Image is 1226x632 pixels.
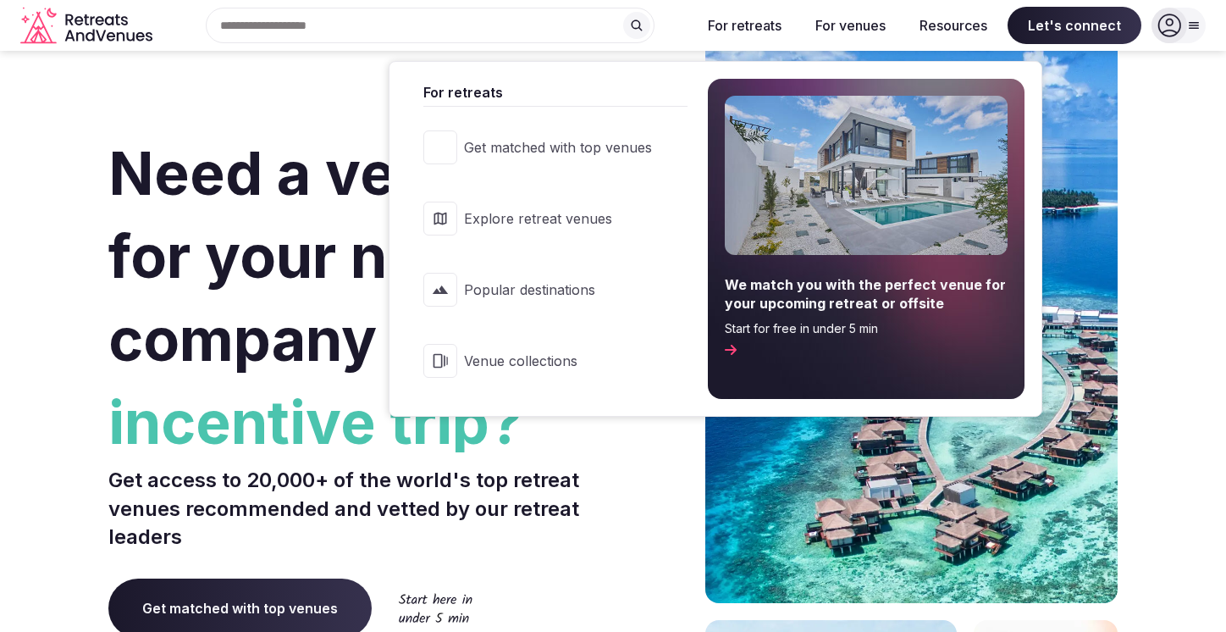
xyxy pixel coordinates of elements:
[694,7,795,44] button: For retreats
[464,138,652,157] span: Get matched with top venues
[725,96,1008,255] img: For retreats
[406,114,688,181] a: Get matched with top venues
[108,381,606,464] span: incentive trip?
[802,7,899,44] button: For venues
[406,256,688,324] a: Popular destinations
[20,7,156,45] a: Visit the homepage
[423,82,688,103] span: For retreats
[406,327,688,395] a: Venue collections
[1008,7,1141,44] span: Let's connect
[708,79,1024,399] a: We match you with the perfect venue for your upcoming retreat or offsiteStart for free in under 5...
[108,137,504,375] span: Need a venue for your next company
[464,280,652,299] span: Popular destinations
[725,320,1008,337] span: Start for free in under 5 min
[108,466,606,552] p: Get access to 20,000+ of the world's top retreat venues recommended and vetted by our retreat lea...
[464,352,652,370] span: Venue collections
[906,7,1001,44] button: Resources
[725,275,1008,313] span: We match you with the perfect venue for your upcoming retreat or offsite
[20,7,156,45] svg: Retreats and Venues company logo
[464,209,652,228] span: Explore retreat venues
[399,593,472,623] img: Start here in under 5 min
[406,185,688,252] a: Explore retreat venues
